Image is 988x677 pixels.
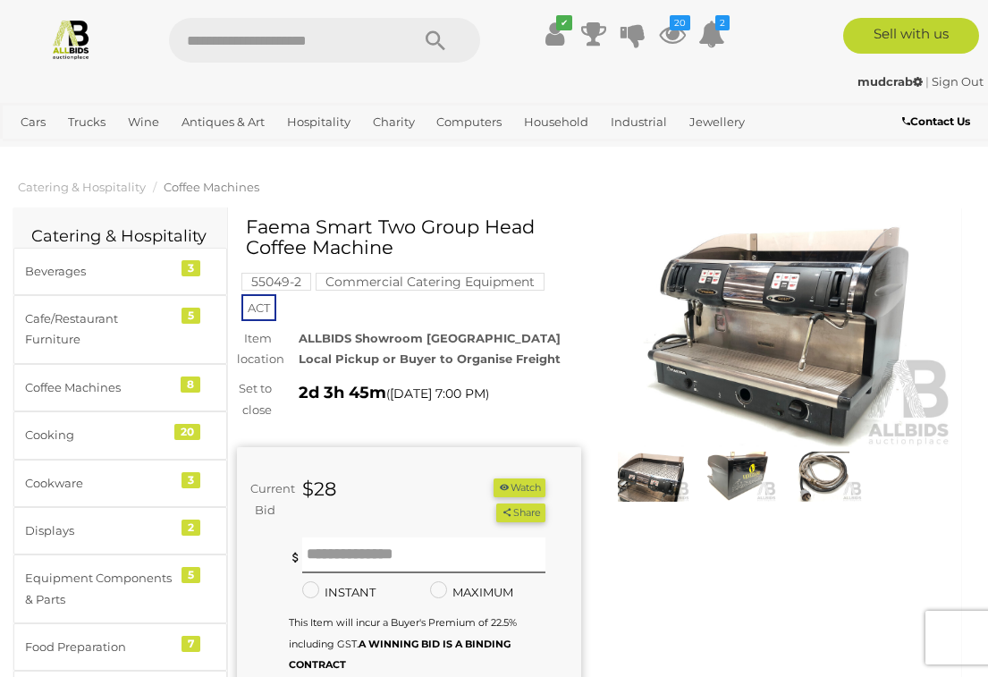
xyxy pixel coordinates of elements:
[182,520,200,536] div: 2
[604,107,674,137] a: Industrial
[612,452,689,502] img: Faema Smart Two Group Head Coffee Machine
[13,248,227,295] a: Beverages 3
[299,331,561,345] strong: ALLBIDS Showroom [GEOGRAPHIC_DATA]
[541,18,568,50] a: ✔
[25,637,173,657] div: Food Preparation
[50,18,92,60] img: Allbids.com.au
[556,15,572,30] i: ✔
[13,137,62,166] a: Office
[241,275,311,289] a: 55049-2
[13,623,227,671] a: Food Preparation 7
[25,377,173,398] div: Coffee Machines
[390,385,486,402] span: [DATE] 7:00 PM
[182,472,200,488] div: 3
[13,460,227,507] a: Cookware 3
[25,261,173,282] div: Beverages
[121,107,166,137] a: Wine
[241,294,276,321] span: ACT
[25,520,173,541] div: Displays
[182,260,200,276] div: 3
[25,309,173,351] div: Cafe/Restaurant Furniture
[925,74,929,89] span: |
[241,273,311,291] mark: 55049-2
[31,228,209,246] h2: Catering & Hospitality
[316,275,545,289] a: Commercial Catering Equipment
[237,478,289,520] div: Current Bid
[174,107,272,137] a: Antiques & Art
[182,567,200,583] div: 5
[857,74,925,89] a: mudcrab
[386,386,489,401] span: ( )
[302,582,376,603] label: INSTANT
[682,107,752,137] a: Jewellery
[61,107,113,137] a: Trucks
[316,273,545,291] mark: Commercial Catering Equipment
[494,478,545,497] li: Watch this item
[25,473,173,494] div: Cookware
[164,180,259,194] a: Coffee Machines
[902,112,975,131] a: Contact Us
[13,554,227,623] a: Equipment Components & Parts 5
[182,308,200,324] div: 5
[13,107,53,137] a: Cars
[13,411,227,459] a: Cooking 20
[13,364,227,411] a: Coffee Machines 8
[366,107,422,137] a: Charity
[70,137,121,166] a: Sports
[25,568,173,610] div: Equipment Components & Parts
[246,216,577,258] h1: Faema Smart Two Group Head Coffee Machine
[494,478,545,497] button: Watch
[13,295,227,364] a: Cafe/Restaurant Furniture 5
[429,107,509,137] a: Computers
[843,18,979,54] a: Sell with us
[698,452,775,502] img: Faema Smart Two Group Head Coffee Machine
[785,452,862,502] img: Faema Smart Two Group Head Coffee Machine
[670,15,690,30] i: 20
[715,15,730,30] i: 2
[496,504,545,522] button: Share
[302,478,336,500] strong: $28
[608,225,952,447] img: Faema Smart Two Group Head Coffee Machine
[174,424,200,440] div: 20
[902,114,970,128] b: Contact Us
[129,137,270,166] a: [GEOGRAPHIC_DATA]
[18,180,146,194] a: Catering & Hospitality
[224,328,285,370] div: Item location
[659,18,686,50] a: 20
[13,507,227,554] a: Displays 2
[289,638,511,671] b: A WINNING BID IS A BINDING CONTRACT
[932,74,984,89] a: Sign Out
[299,351,561,366] strong: Local Pickup or Buyer to Organise Freight
[299,383,386,402] strong: 2d 3h 45m
[857,74,923,89] strong: mudcrab
[289,616,517,671] small: This Item will incur a Buyer's Premium of 22.5% including GST.
[698,18,725,50] a: 2
[517,107,595,137] a: Household
[391,18,480,63] button: Search
[181,377,200,393] div: 8
[182,636,200,652] div: 7
[430,582,513,603] label: MAXIMUM
[25,425,173,445] div: Cooking
[280,107,358,137] a: Hospitality
[224,378,285,420] div: Set to close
